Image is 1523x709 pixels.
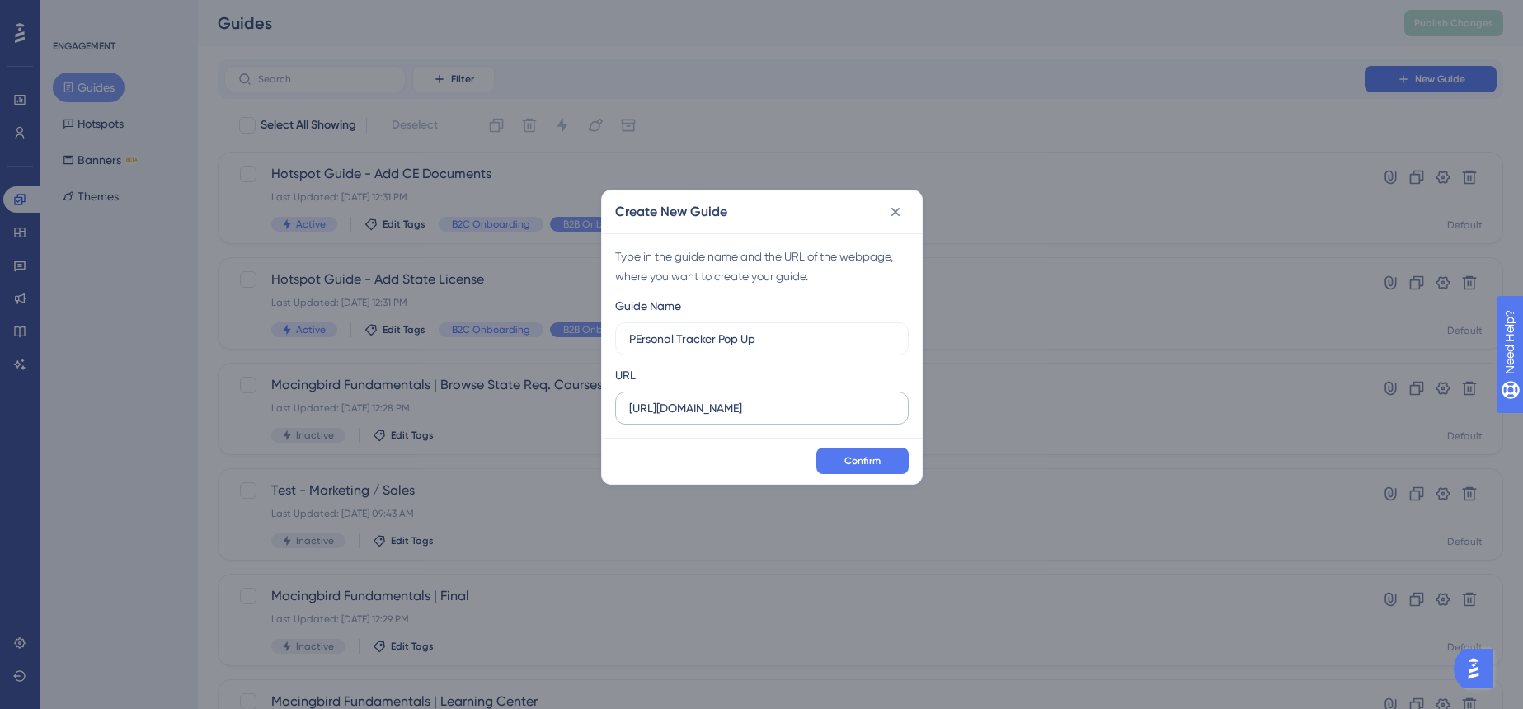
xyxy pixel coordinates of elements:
span: Need Help? [39,4,103,24]
h2: Create New Guide [615,202,727,222]
input: How to Create [629,330,895,348]
div: URL [615,365,636,385]
iframe: UserGuiding AI Assistant Launcher [1454,644,1503,693]
input: https://www.example.com [629,399,895,417]
div: Type in the guide name and the URL of the webpage, where you want to create your guide. [615,247,909,286]
div: Guide Name [615,296,681,316]
span: Confirm [844,454,881,467]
